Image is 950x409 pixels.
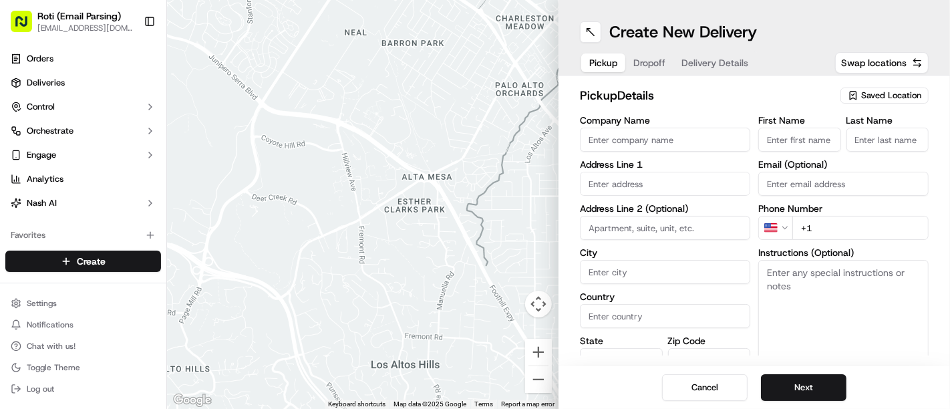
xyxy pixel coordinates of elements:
[328,400,385,409] button: Keyboard shortcuts
[5,358,161,377] button: Toggle Theme
[133,226,162,236] span: Pylon
[580,216,750,240] input: Apartment, suite, unit, etc.
[580,116,750,125] label: Company Name
[5,168,161,190] a: Analytics
[580,172,750,196] input: Enter address
[580,160,750,169] label: Address Line 1
[27,341,75,352] span: Chat with us!
[227,131,243,147] button: Start new chat
[633,56,665,70] span: Dropoff
[27,384,54,394] span: Log out
[170,392,214,409] img: Google
[758,248,929,257] label: Instructions (Optional)
[5,225,161,246] div: Favorites
[662,374,748,401] button: Cancel
[108,188,220,212] a: 💻API Documentation
[5,251,161,272] button: Create
[27,173,63,185] span: Analytics
[13,53,243,74] p: Welcome 👋
[27,101,55,113] span: Control
[840,86,929,105] button: Saved Location
[8,188,108,212] a: 📗Knowledge Base
[126,193,214,207] span: API Documentation
[668,336,751,346] label: Zip Code
[792,216,929,240] input: Enter phone number
[758,128,841,152] input: Enter first name
[474,400,493,408] a: Terms (opens in new tab)
[27,77,65,89] span: Deliveries
[841,56,907,70] span: Swap locations
[45,127,219,140] div: Start new chat
[113,194,124,205] div: 💻
[5,315,161,334] button: Notifications
[5,72,161,94] a: Deliveries
[668,348,751,372] input: Enter zip code
[45,140,169,151] div: We're available if you need us!
[761,374,846,401] button: Next
[758,116,841,125] label: First Name
[37,9,121,23] button: Roti (Email Parsing)
[27,149,56,161] span: Engage
[13,127,37,151] img: 1736555255976-a54dd68f-1ca7-489b-9aae-adbdc363a1c4
[37,23,133,33] button: [EMAIL_ADDRESS][DOMAIN_NAME]
[5,5,138,37] button: Roti (Email Parsing)[EMAIL_ADDRESS][DOMAIN_NAME]
[580,248,750,257] label: City
[861,90,921,102] span: Saved Location
[35,86,241,100] input: Got a question? Start typing here...
[5,337,161,356] button: Chat with us!
[5,96,161,118] button: Control
[758,204,929,213] label: Phone Number
[5,120,161,142] button: Orchestrate
[170,392,214,409] a: Open this area in Google Maps (opens a new window)
[5,294,161,313] button: Settings
[681,56,748,70] span: Delivery Details
[846,116,929,125] label: Last Name
[525,291,552,317] button: Map camera controls
[501,400,555,408] a: Report a map error
[27,298,57,309] span: Settings
[5,380,161,398] button: Log out
[27,193,102,207] span: Knowledge Base
[5,48,161,70] a: Orders
[580,86,832,105] h2: pickup Details
[580,204,750,213] label: Address Line 2 (Optional)
[27,197,57,209] span: Nash AI
[580,304,750,328] input: Enter country
[580,336,663,346] label: State
[835,52,929,74] button: Swap locations
[77,255,106,268] span: Create
[580,348,663,372] input: Enter state
[580,260,750,284] input: Enter city
[27,319,73,330] span: Notifications
[13,194,24,205] div: 📗
[27,125,73,137] span: Orchestrate
[580,128,750,152] input: Enter company name
[27,362,80,373] span: Toggle Theme
[846,128,929,152] input: Enter last name
[393,400,466,408] span: Map data ©2025 Google
[589,56,617,70] span: Pickup
[27,53,53,65] span: Orders
[758,160,929,169] label: Email (Optional)
[758,172,929,196] input: Enter email address
[5,144,161,166] button: Engage
[525,339,552,366] button: Zoom in
[609,21,757,43] h1: Create New Delivery
[580,292,750,301] label: Country
[13,13,40,39] img: Nash
[94,225,162,236] a: Powered byPylon
[525,366,552,393] button: Zoom out
[5,192,161,214] button: Nash AI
